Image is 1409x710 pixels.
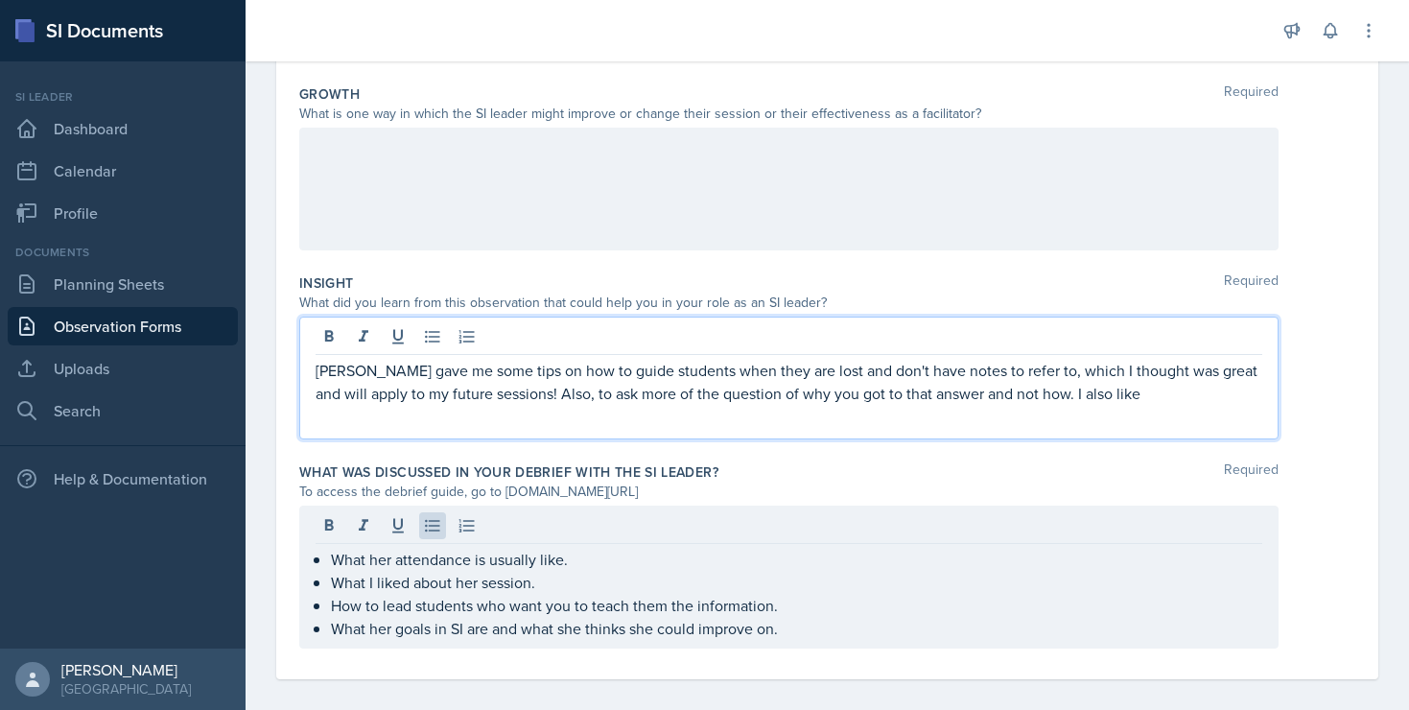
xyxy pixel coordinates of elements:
[1224,462,1279,482] span: Required
[299,482,1279,502] div: To access the debrief guide, go to [DOMAIN_NAME][URL]
[299,462,718,482] label: What was discussed in your debrief with the SI Leader?
[1224,84,1279,104] span: Required
[8,194,238,232] a: Profile
[1224,273,1279,293] span: Required
[299,273,353,293] label: Insight
[331,548,1262,571] p: What her attendance is usually like.
[8,88,238,106] div: Si leader
[8,265,238,303] a: Planning Sheets
[8,307,238,345] a: Observation Forms
[8,460,238,498] div: Help & Documentation
[299,104,1279,124] div: What is one way in which the SI leader might improve or change their session or their effectivene...
[61,660,191,679] div: [PERSON_NAME]
[316,359,1262,405] p: [PERSON_NAME] gave me some tips on how to guide students when they are lost and don't have notes ...
[8,391,238,430] a: Search
[8,244,238,261] div: Documents
[61,679,191,698] div: [GEOGRAPHIC_DATA]
[8,349,238,388] a: Uploads
[331,617,1262,640] p: What her goals in SI are and what she thinks she could improve on.
[8,152,238,190] a: Calendar
[299,293,1279,313] div: What did you learn from this observation that could help you in your role as an SI leader?
[299,84,360,104] label: Growth
[331,594,1262,617] p: How to lead students who want you to teach them the information.
[331,571,1262,594] p: What I liked about her session.
[8,109,238,148] a: Dashboard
